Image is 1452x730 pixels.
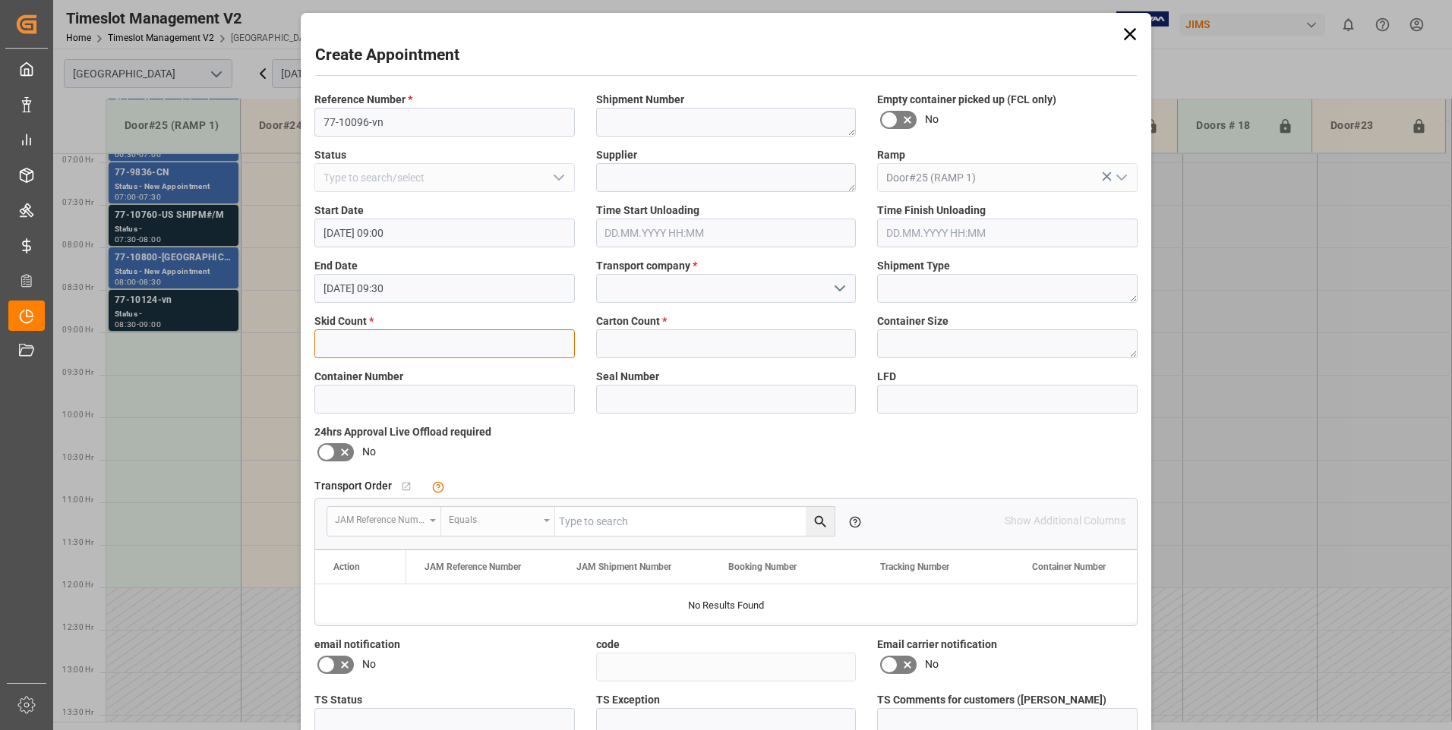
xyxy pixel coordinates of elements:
[877,369,896,385] span: LFD
[441,507,555,536] button: open menu
[362,656,376,672] span: No
[327,507,441,536] button: open menu
[877,147,905,163] span: Ramp
[877,203,986,219] span: Time Finish Unloading
[925,112,939,127] span: No
[1032,562,1106,572] span: Container Number
[335,509,425,527] div: JAM Reference Number
[314,258,358,274] span: End Date
[925,656,939,672] span: No
[596,637,620,653] span: code
[596,219,857,247] input: DD.MM.YYYY HH:MM
[314,274,575,303] input: DD.MM.YYYY HH:MM
[596,203,699,219] span: Time Start Unloading
[555,507,835,536] input: Type to search
[596,258,697,274] span: Transport company
[314,163,575,192] input: Type to search/select
[449,509,538,527] div: Equals
[877,637,997,653] span: Email carrier notification
[828,277,851,300] button: open menu
[596,313,667,329] span: Carton Count
[546,166,569,190] button: open menu
[314,147,346,163] span: Status
[877,92,1056,108] span: Empty container picked up (FCL only)
[362,444,376,460] span: No
[877,219,1138,247] input: DD.MM.YYYY HH:MM
[314,424,491,440] span: 24hrs Approval Live Offload required
[877,313,949,329] span: Container Size
[576,562,671,572] span: JAM Shipment Number
[314,313,374,329] span: Skid Count
[314,219,575,247] input: DD.MM.YYYY HH:MM
[596,147,637,163] span: Supplier
[728,562,797,572] span: Booking Number
[425,562,521,572] span: JAM Reference Number
[877,258,950,274] span: Shipment Type
[314,203,364,219] span: Start Date
[596,369,659,385] span: Seal Number
[806,507,835,536] button: search button
[314,92,412,108] span: Reference Number
[877,163,1138,192] input: Type to search/select
[596,92,684,108] span: Shipment Number
[314,637,400,653] span: email notification
[333,562,360,572] div: Action
[314,692,362,708] span: TS Status
[880,562,949,572] span: Tracking Number
[314,478,392,494] span: Transport Order
[314,369,403,385] span: Container Number
[315,43,459,68] h2: Create Appointment
[1109,166,1132,190] button: open menu
[877,692,1106,708] span: TS Comments for customers ([PERSON_NAME])
[596,692,660,708] span: TS Exception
